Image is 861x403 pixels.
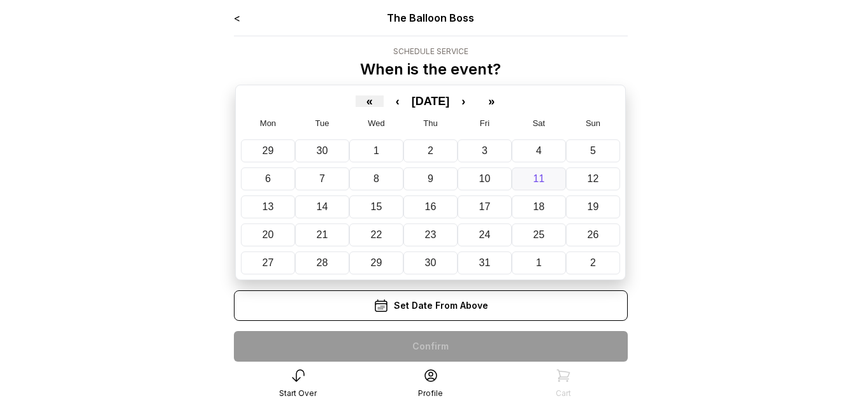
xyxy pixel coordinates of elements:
[458,223,512,246] button: October 24, 2025
[312,10,549,25] div: The Balloon Boss
[425,229,437,240] abbr: October 23, 2025
[425,201,437,212] abbr: October 16, 2025
[371,229,382,240] abbr: October 22, 2025
[349,251,403,274] button: October 29, 2025
[566,223,620,246] button: October 26, 2025
[295,251,349,274] button: October 28, 2025
[360,59,501,80] p: When is the event?
[586,118,600,128] abbr: Sunday
[241,223,295,246] button: October 20, 2025
[590,257,596,268] abbr: November 2, 2025
[423,118,437,128] abbr: Thursday
[512,223,566,246] button: October 25, 2025
[512,251,566,274] button: November 1, 2025
[533,173,545,184] abbr: October 11, 2025
[588,201,599,212] abbr: October 19, 2025
[263,145,274,156] abbr: September 29, 2025
[479,257,491,268] abbr: October 31, 2025
[403,167,458,190] button: October 9, 2025
[319,173,325,184] abbr: October 7, 2025
[373,173,379,184] abbr: October 8, 2025
[482,145,488,156] abbr: October 3, 2025
[425,257,437,268] abbr: October 30, 2025
[317,201,328,212] abbr: October 14, 2025
[536,145,542,156] abbr: October 4, 2025
[295,139,349,162] button: September 30, 2025
[566,195,620,218] button: October 19, 2025
[479,173,491,184] abbr: October 10, 2025
[349,139,403,162] button: October 1, 2025
[458,251,512,274] button: October 31, 2025
[317,229,328,240] abbr: October 21, 2025
[556,388,571,399] div: Cart
[234,11,240,24] a: <
[533,118,546,128] abbr: Saturday
[384,95,412,107] button: ‹
[241,139,295,162] button: September 29, 2025
[241,195,295,218] button: October 13, 2025
[403,139,458,162] button: October 2, 2025
[412,95,450,108] span: [DATE]
[295,167,349,190] button: October 7, 2025
[588,173,599,184] abbr: October 12, 2025
[234,290,628,321] div: Set Date From Above
[566,167,620,190] button: October 12, 2025
[479,229,491,240] abbr: October 24, 2025
[458,139,512,162] button: October 3, 2025
[373,145,379,156] abbr: October 1, 2025
[295,195,349,218] button: October 14, 2025
[263,257,274,268] abbr: October 27, 2025
[371,257,382,268] abbr: October 29, 2025
[315,118,329,128] abbr: Tuesday
[590,145,596,156] abbr: October 5, 2025
[241,167,295,190] button: October 6, 2025
[317,145,328,156] abbr: September 30, 2025
[533,229,545,240] abbr: October 25, 2025
[263,229,274,240] abbr: October 20, 2025
[458,195,512,218] button: October 17, 2025
[533,201,545,212] abbr: October 18, 2025
[403,223,458,246] button: October 23, 2025
[566,251,620,274] button: November 2, 2025
[368,118,385,128] abbr: Wednesday
[356,95,384,107] button: «
[317,257,328,268] abbr: October 28, 2025
[477,95,505,107] button: »
[480,118,489,128] abbr: Friday
[349,167,403,190] button: October 8, 2025
[263,201,274,212] abbr: October 13, 2025
[566,139,620,162] button: October 5, 2025
[479,201,491,212] abbr: October 17, 2025
[295,223,349,246] button: October 21, 2025
[536,257,542,268] abbr: November 1, 2025
[371,201,382,212] abbr: October 15, 2025
[260,118,276,128] abbr: Monday
[403,195,458,218] button: October 16, 2025
[349,223,403,246] button: October 22, 2025
[360,46,501,57] div: Schedule Service
[412,95,450,107] button: [DATE]
[279,388,317,399] div: Start Over
[428,173,433,184] abbr: October 9, 2025
[403,251,458,274] button: October 30, 2025
[449,95,477,107] button: ›
[349,195,403,218] button: October 15, 2025
[241,251,295,274] button: October 27, 2025
[428,145,433,156] abbr: October 2, 2025
[512,167,566,190] button: October 11, 2025
[512,139,566,162] button: October 4, 2025
[418,388,443,399] div: Profile
[265,173,271,184] abbr: October 6, 2025
[588,229,599,240] abbr: October 26, 2025
[458,167,512,190] button: October 10, 2025
[512,195,566,218] button: October 18, 2025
